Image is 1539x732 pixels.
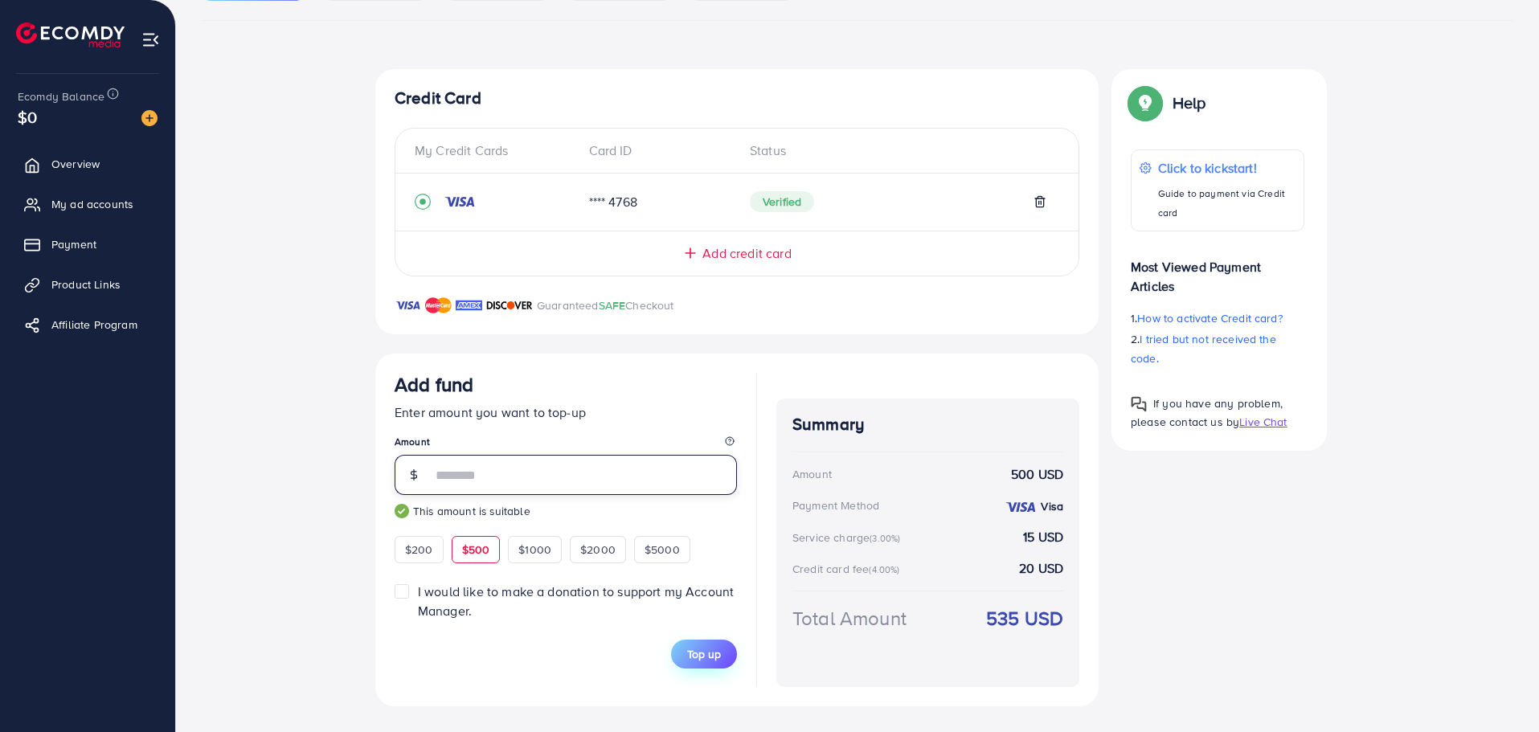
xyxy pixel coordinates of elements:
[599,297,626,313] span: SAFE
[671,640,737,669] button: Top up
[395,435,737,455] legend: Amount
[792,415,1063,435] h4: Summary
[1158,158,1295,178] p: Click to kickstart!
[18,88,104,104] span: Ecomdy Balance
[18,105,37,129] span: $0
[12,228,163,260] a: Payment
[395,88,1079,108] h4: Credit Card
[750,191,814,212] span: Verified
[486,296,533,315] img: brand
[395,373,473,396] h3: Add fund
[687,646,721,662] span: Top up
[792,466,832,482] div: Amount
[1239,414,1287,430] span: Live Chat
[405,542,433,558] span: $200
[792,530,905,546] div: Service charge
[792,561,905,577] div: Credit card fee
[16,22,125,47] img: logo
[12,188,163,220] a: My ad accounts
[425,296,452,315] img: brand
[870,532,900,545] small: (3.00%)
[418,583,734,619] span: I would like to make a donation to support my Account Manager.
[986,604,1063,632] strong: 535 USD
[737,141,1059,160] div: Status
[456,296,482,315] img: brand
[1131,331,1276,366] span: I tried but not received the code.
[395,503,737,519] small: This amount is suitable
[1131,88,1160,117] img: Popup guide
[51,276,121,292] span: Product Links
[51,317,137,333] span: Affiliate Program
[1131,309,1304,328] p: 1.
[51,236,96,252] span: Payment
[1137,310,1282,326] span: How to activate Credit card?
[1019,559,1063,578] strong: 20 USD
[792,497,879,513] div: Payment Method
[518,542,551,558] span: $1000
[645,542,680,558] span: $5000
[415,141,576,160] div: My Credit Cards
[141,31,160,49] img: menu
[1005,501,1037,513] img: credit
[702,244,791,263] span: Add credit card
[869,563,899,576] small: (4.00%)
[1173,93,1206,112] p: Help
[12,148,163,180] a: Overview
[1131,396,1147,412] img: Popup guide
[12,309,163,341] a: Affiliate Program
[395,296,421,315] img: brand
[1131,244,1304,296] p: Most Viewed Payment Articles
[12,268,163,301] a: Product Links
[1471,660,1527,720] iframe: Chat
[1023,528,1063,546] strong: 15 USD
[141,110,158,126] img: image
[1011,465,1063,484] strong: 500 USD
[1158,184,1295,223] p: Guide to payment via Credit card
[576,141,738,160] div: Card ID
[580,542,616,558] span: $2000
[444,195,476,208] img: credit
[462,542,490,558] span: $500
[415,194,431,210] svg: record circle
[395,403,737,422] p: Enter amount you want to top-up
[1131,395,1283,430] span: If you have any problem, please contact us by
[51,156,100,172] span: Overview
[1041,498,1063,514] strong: Visa
[1131,329,1304,368] p: 2.
[395,504,409,518] img: guide
[537,296,674,315] p: Guaranteed Checkout
[792,604,907,632] div: Total Amount
[51,196,133,212] span: My ad accounts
